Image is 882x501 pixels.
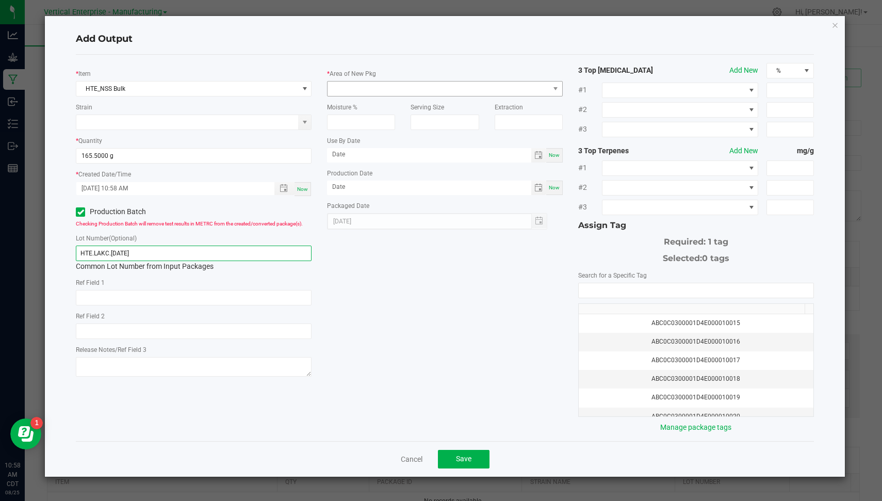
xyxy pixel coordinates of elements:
button: Add New [729,65,758,76]
span: NO DATA FOUND [602,102,759,118]
label: Area of New Pkg [330,69,376,78]
label: Serving Size [411,103,444,112]
label: Lot Number [76,234,137,243]
div: ABC0C0300001D4E000010016 [585,337,807,347]
button: Add New [729,146,758,156]
iframe: Resource center [10,418,41,449]
div: ABC0C0300001D4E000010019 [585,393,807,402]
span: NO DATA FOUND [602,180,759,196]
span: Now [549,185,560,190]
div: ABC0C0300001D4E000010015 [585,318,807,328]
span: #2 [578,182,602,193]
span: 0 tags [702,253,729,263]
a: Manage package tags [660,423,731,431]
input: NO DATA FOUND [579,283,813,298]
label: Production Batch [76,206,186,217]
span: #2 [578,104,602,115]
span: Now [297,186,308,192]
label: Ref Field 2 [76,312,105,321]
span: Toggle calendar [531,181,546,195]
label: Moisture % [327,103,357,112]
span: Toggle calendar [531,148,546,163]
div: Common Lot Number from Input Packages [76,246,312,272]
span: #1 [578,85,602,95]
label: Item [78,69,91,78]
label: Extraction [495,103,523,112]
label: Created Date/Time [78,170,131,179]
button: Save [438,450,489,468]
div: Selected: [578,248,814,265]
strong: mg/g [766,146,813,156]
strong: 3 Top Terpenes [578,146,673,156]
label: Ref Field 1 [76,278,105,287]
span: NO DATA FOUND [602,122,759,137]
label: Search for a Specific Tag [578,271,647,280]
span: #1 [578,163,602,173]
span: Save [456,455,471,463]
input: Date [327,181,531,193]
span: Checking Production Batch will remove test results in METRC from the created/converted package(s). [76,221,303,227]
span: (Optional) [109,235,137,242]
label: Production Date [327,169,372,178]
h4: Add Output [76,33,814,46]
input: Date [327,148,531,161]
label: Strain [76,103,92,112]
div: Assign Tag [578,219,814,232]
iframe: Resource center unread badge [30,417,43,429]
strong: 3 Top [MEDICAL_DATA] [578,65,673,76]
span: NO DATA FOUND [602,83,759,98]
span: #3 [578,124,602,135]
label: Quantity [78,136,102,146]
a: Cancel [401,454,422,464]
div: ABC0C0300001D4E000010020 [585,412,807,422]
span: Now [549,152,560,158]
span: Toggle popup [274,182,295,195]
label: Release Notes/Ref Field 3 [76,345,146,354]
label: Use By Date [327,136,360,146]
label: Packaged Date [327,201,369,211]
span: % [767,63,800,78]
span: NO DATA FOUND [602,200,759,215]
input: Created Datetime [76,182,264,195]
div: Required: 1 tag [578,232,814,248]
span: NO DATA FOUND [602,160,759,176]
div: ABC0C0300001D4E000010017 [585,355,807,365]
span: #3 [578,202,602,213]
div: ABC0C0300001D4E000010018 [585,374,807,384]
span: HTE_NSS Bulk [76,82,298,96]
